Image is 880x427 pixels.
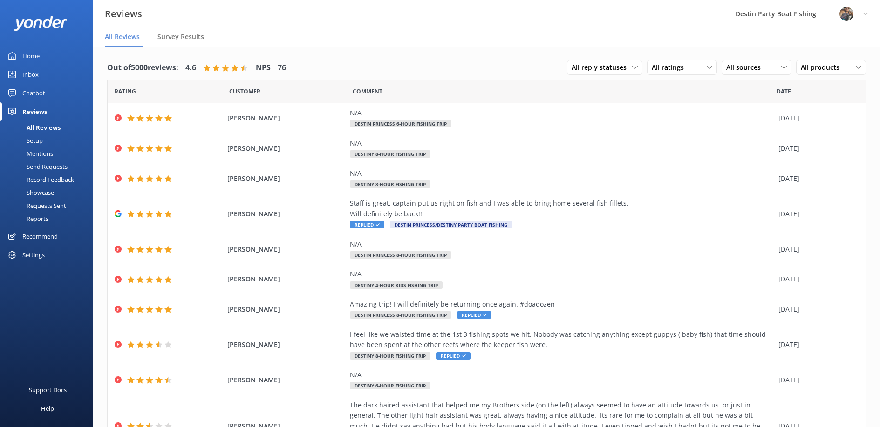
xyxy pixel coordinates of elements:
[256,62,271,74] h4: NPS
[726,62,766,73] span: All sources
[350,108,774,118] div: N/A
[6,186,54,199] div: Showcase
[6,134,43,147] div: Setup
[6,121,93,134] a: All Reviews
[350,221,384,228] span: Replied
[6,160,68,173] div: Send Requests
[839,7,853,21] img: 250-1666038197.jpg
[227,274,345,284] span: [PERSON_NAME]
[778,375,854,385] div: [DATE]
[6,147,53,160] div: Mentions
[6,212,48,225] div: Reports
[778,209,854,219] div: [DATE]
[6,173,74,186] div: Record Feedback
[227,340,345,350] span: [PERSON_NAME]
[227,209,345,219] span: [PERSON_NAME]
[350,251,451,259] span: Destin Princess 8-Hour Fishing Trip
[350,281,443,289] span: Destiny 4-Hour Kids Fishing Trip
[350,150,430,158] span: Destiny 8-Hour Fishing Trip
[229,87,260,96] span: Date
[652,62,689,73] span: All ratings
[350,311,451,319] span: Destin Princess 8-Hour Fishing Trip
[22,47,40,65] div: Home
[22,246,45,264] div: Settings
[107,62,178,74] h4: Out of 5000 reviews:
[350,120,451,127] span: Destin Princess 6-Hour Fishing Trip
[778,113,854,123] div: [DATE]
[227,244,345,254] span: [PERSON_NAME]
[572,62,632,73] span: All reply statuses
[6,173,93,186] a: Record Feedback
[6,186,93,199] a: Showcase
[227,143,345,153] span: [PERSON_NAME]
[350,370,774,380] div: N/A
[29,380,67,399] div: Support Docs
[350,168,774,179] div: N/A
[350,180,430,188] span: Destiny 8-Hour Fishing Trip
[105,32,140,41] span: All Reviews
[6,134,93,147] a: Setup
[801,62,845,73] span: All products
[350,329,774,350] div: I feel like we waisted time at the 1st 3 fishing spots we hit. Nobody was catching anything excep...
[115,87,136,96] span: Date
[227,173,345,184] span: [PERSON_NAME]
[22,227,58,246] div: Recommend
[778,274,854,284] div: [DATE]
[350,382,430,389] span: Destiny 6-Hour Fishing Trip
[14,16,68,31] img: yonder-white-logo.png
[350,269,774,279] div: N/A
[227,304,345,314] span: [PERSON_NAME]
[22,84,45,102] div: Chatbot
[6,147,93,160] a: Mentions
[6,160,93,173] a: Send Requests
[350,239,774,249] div: N/A
[22,65,39,84] div: Inbox
[778,143,854,153] div: [DATE]
[278,62,286,74] h4: 76
[185,62,196,74] h4: 4.6
[350,198,774,219] div: Staff is great, captain put us right on fish and I was able to bring home several fish fillets. W...
[390,221,512,228] span: Destin Princess/Destiny Party Boat Fishing
[350,138,774,148] div: N/A
[778,304,854,314] div: [DATE]
[777,87,791,96] span: Date
[157,32,204,41] span: Survey Results
[22,102,47,121] div: Reviews
[350,352,430,360] span: Destiny 8-Hour Fishing Trip
[6,199,93,212] a: Requests Sent
[778,244,854,254] div: [DATE]
[227,113,345,123] span: [PERSON_NAME]
[41,399,54,418] div: Help
[778,340,854,350] div: [DATE]
[6,212,93,225] a: Reports
[778,173,854,184] div: [DATE]
[350,299,774,309] div: Amazing trip! I will definitely be returning once again. #doadozen
[436,352,471,360] span: Replied
[6,121,61,134] div: All Reviews
[105,7,142,21] h3: Reviews
[457,311,491,319] span: Replied
[6,199,66,212] div: Requests Sent
[353,87,382,96] span: Question
[227,375,345,385] span: [PERSON_NAME]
